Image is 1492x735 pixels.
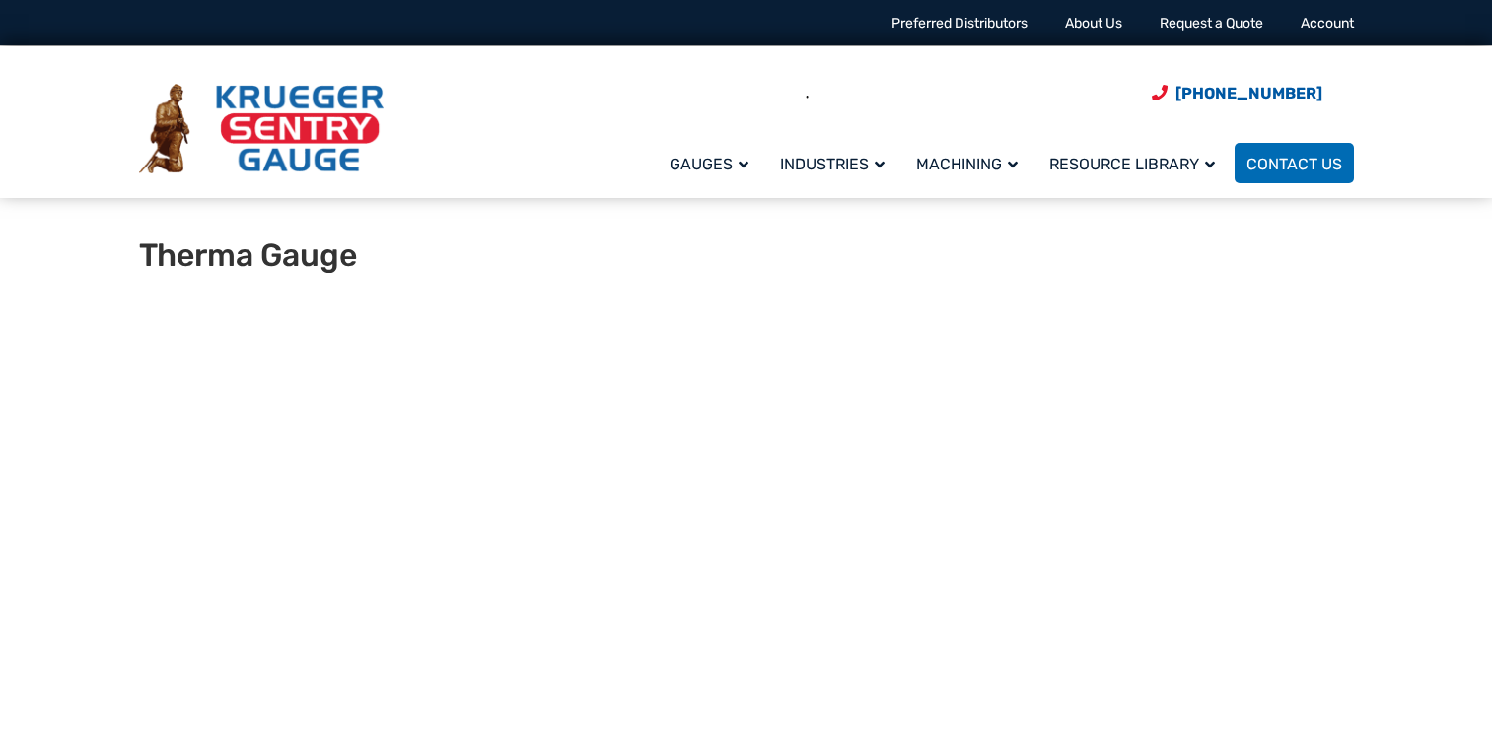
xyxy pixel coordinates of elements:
[658,140,768,186] a: Gauges
[670,155,748,173] span: Gauges
[1152,81,1322,105] a: Phone Number (920) 434-8860
[916,155,1018,173] span: Machining
[1301,15,1354,32] a: Account
[904,140,1037,186] a: Machining
[891,15,1028,32] a: Preferred Distributors
[1160,15,1263,32] a: Request a Quote
[1235,143,1354,183] a: Contact Us
[1049,155,1215,173] span: Resource Library
[1246,155,1342,173] span: Contact Us
[139,84,384,174] img: Krueger Sentry Gauge
[768,140,904,186] a: Industries
[139,236,625,274] h1: Therma Gauge
[1037,140,1235,186] a: Resource Library
[780,155,885,173] span: Industries
[1175,84,1322,102] span: [PHONE_NUMBER]
[1065,15,1122,32] a: About Us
